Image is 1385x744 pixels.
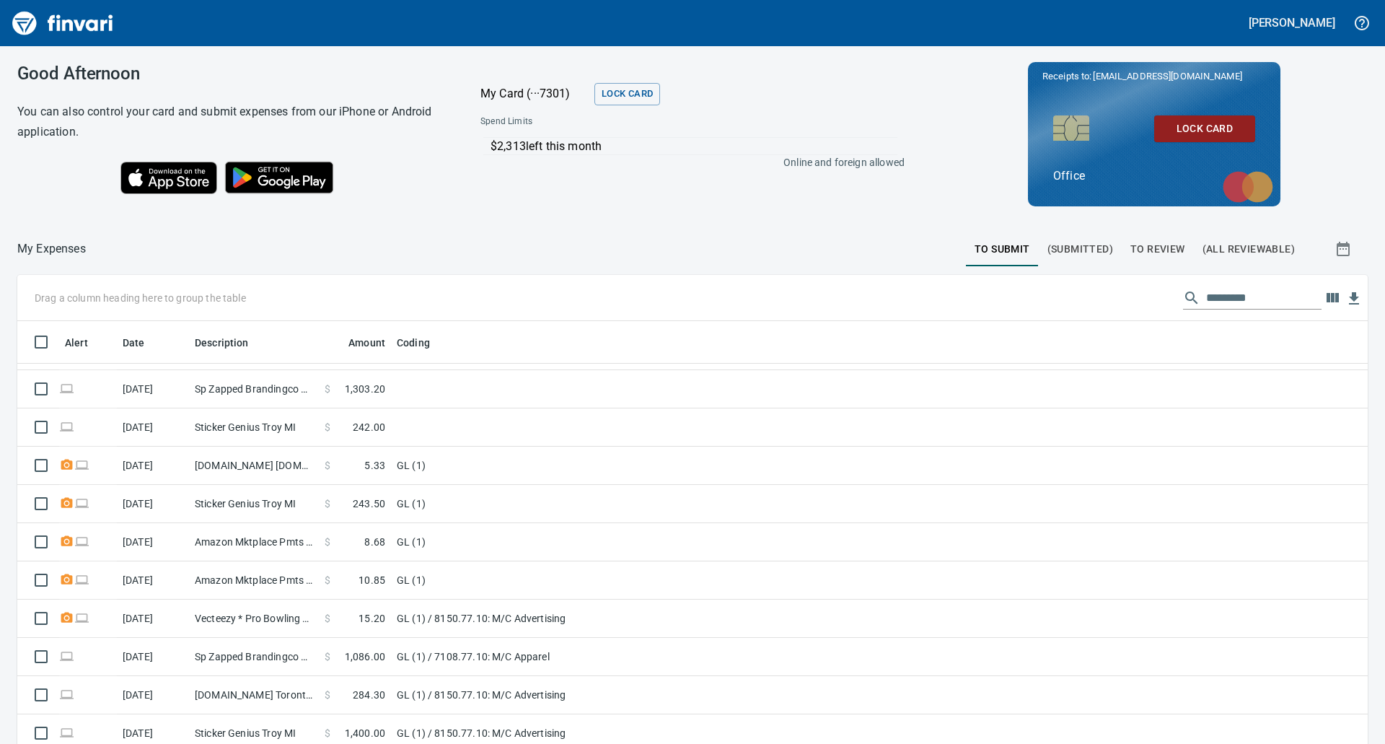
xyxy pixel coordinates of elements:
[1343,288,1365,310] button: Download table
[117,676,189,714] td: [DATE]
[391,600,752,638] td: GL (1) / 8150.77.10: M/C Advertising
[1166,120,1244,138] span: Lock Card
[17,240,86,258] nav: breadcrumb
[59,575,74,585] span: Receipt Required
[1154,115,1255,142] button: Lock Card
[391,523,752,561] td: GL (1)
[65,334,107,351] span: Alert
[325,458,330,473] span: $
[117,485,189,523] td: [DATE]
[65,334,88,351] span: Alert
[348,334,385,351] span: Amount
[17,102,444,142] h6: You can also control your card and submit expenses from our iPhone or Android application.
[1047,240,1113,258] span: (Submitted)
[17,240,86,258] p: My Expenses
[397,334,430,351] span: Coding
[325,688,330,702] span: $
[391,485,752,523] td: GL (1)
[189,561,319,600] td: Amazon Mktplace Pmts [DOMAIN_NAME][URL] WA
[391,638,752,676] td: GL (1) / 7108.77.10: M/C Apparel
[975,240,1030,258] span: To Submit
[189,676,319,714] td: [DOMAIN_NAME] Toronto Onca
[117,523,189,561] td: [DATE]
[59,422,74,432] span: Online transaction
[59,499,74,508] span: Receipt Required
[120,162,217,194] img: Download on the App Store
[74,613,89,623] span: Online transaction
[359,573,385,587] span: 10.85
[123,334,145,351] span: Date
[594,83,660,105] button: Lock Card
[117,561,189,600] td: [DATE]
[1130,240,1185,258] span: To Review
[1249,15,1335,30] h5: [PERSON_NAME]
[325,535,330,549] span: $
[480,115,717,129] span: Spend Limits
[480,85,589,102] p: My Card (···7301)
[74,499,89,508] span: Online transaction
[189,638,319,676] td: Sp Zapped Brandingco Spanish Fork UT
[117,638,189,676] td: [DATE]
[345,382,385,396] span: 1,303.20
[325,382,330,396] span: $
[1053,167,1255,185] p: Office
[1215,164,1280,210] img: mastercard.svg
[189,600,319,638] td: Vecteezy * Pro Bowling Green [GEOGRAPHIC_DATA]
[117,447,189,485] td: [DATE]
[117,408,189,447] td: [DATE]
[189,408,319,447] td: Sticker Genius Troy MI
[59,537,74,546] span: Receipt Required
[391,447,752,485] td: GL (1)
[117,600,189,638] td: [DATE]
[391,561,752,600] td: GL (1)
[325,496,330,511] span: $
[345,649,385,664] span: 1,086.00
[189,447,319,485] td: [DOMAIN_NAME] [DOMAIN_NAME][URL] WA
[364,535,385,549] span: 8.68
[9,6,117,40] img: Finvari
[59,384,74,393] span: Online transaction
[345,726,385,740] span: 1,400.00
[35,291,246,305] p: Drag a column heading here to group the table
[469,155,905,170] p: Online and foreign allowed
[325,726,330,740] span: $
[391,676,752,714] td: GL (1) / 8150.77.10: M/C Advertising
[353,496,385,511] span: 243.50
[74,537,89,546] span: Online transaction
[189,370,319,408] td: Sp Zapped Brandingco Spanish Fork UT
[325,611,330,626] span: $
[59,690,74,699] span: Online transaction
[353,420,385,434] span: 242.00
[1322,287,1343,309] button: Choose columns to display
[330,334,385,351] span: Amount
[189,485,319,523] td: Sticker Genius Troy MI
[1091,69,1243,83] span: [EMAIL_ADDRESS][DOMAIN_NAME]
[59,652,74,661] span: Online transaction
[364,458,385,473] span: 5.33
[74,575,89,585] span: Online transaction
[195,334,268,351] span: Description
[59,728,74,738] span: Online transaction
[1202,240,1295,258] span: (All Reviewable)
[59,460,74,470] span: Receipt Required
[17,64,444,84] h3: Good Afternoon
[59,613,74,623] span: Receipt Required
[123,334,164,351] span: Date
[1245,12,1339,34] button: [PERSON_NAME]
[117,370,189,408] td: [DATE]
[1042,69,1266,84] p: Receipts to:
[602,86,653,102] span: Lock Card
[325,649,330,664] span: $
[195,334,249,351] span: Description
[325,573,330,587] span: $
[325,420,330,434] span: $
[74,460,89,470] span: Online transaction
[217,154,341,201] img: Get it on Google Play
[359,611,385,626] span: 15.20
[189,523,319,561] td: Amazon Mktplace Pmts [DOMAIN_NAME][URL] WA
[491,138,897,155] p: $2,313 left this month
[353,688,385,702] span: 284.30
[397,334,449,351] span: Coding
[1322,232,1368,266] button: Show transactions within a particular date range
